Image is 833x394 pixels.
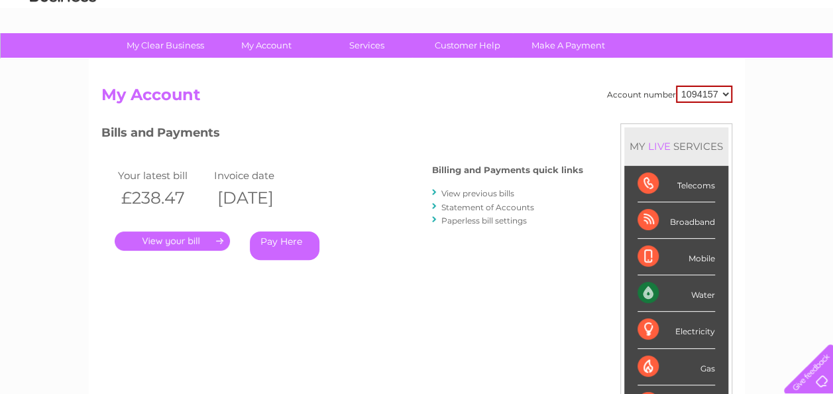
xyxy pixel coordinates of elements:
a: Telecoms [670,56,710,66]
div: Water [638,275,715,312]
a: Log out [789,56,820,66]
a: View previous bills [441,188,514,198]
div: Mobile [638,239,715,275]
h2: My Account [101,86,732,111]
a: Make A Payment [514,33,623,58]
a: Customer Help [413,33,522,58]
td: Your latest bill [115,166,211,184]
a: My Clear Business [111,33,220,58]
div: Electricity [638,312,715,348]
th: [DATE] [211,184,307,212]
img: logo.png [29,34,97,75]
div: Telecoms [638,166,715,202]
a: Contact [745,56,777,66]
th: £238.47 [115,184,211,212]
a: Blog [718,56,737,66]
div: MY SERVICES [624,127,728,165]
a: Pay Here [250,231,319,260]
a: Water [600,56,625,66]
div: Clear Business is a trading name of Verastar Limited (registered in [GEOGRAPHIC_DATA] No. 3667643... [104,7,730,64]
a: Statement of Accounts [441,202,534,212]
a: Energy [633,56,662,66]
div: Account number [607,86,732,103]
div: LIVE [645,140,673,153]
a: . [115,231,230,251]
a: My Account [211,33,321,58]
div: Gas [638,349,715,385]
td: Invoice date [211,166,307,184]
a: Paperless bill settings [441,216,527,226]
div: Broadband [638,202,715,239]
a: 0333 014 3131 [583,7,675,23]
a: Services [312,33,421,58]
h4: Billing and Payments quick links [432,165,583,175]
h3: Bills and Payments [101,123,583,147]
